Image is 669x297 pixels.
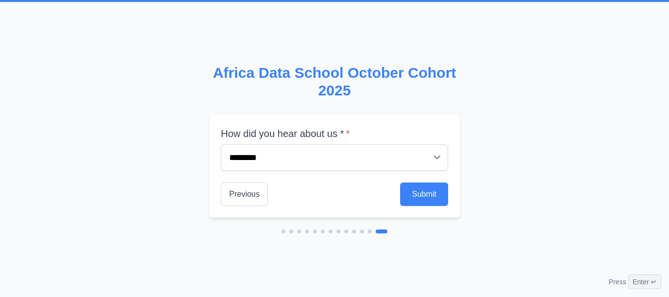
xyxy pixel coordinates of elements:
button: Submit [400,183,448,206]
label: How did you hear about us * [221,127,448,140]
span: Enter ↵ [628,274,661,289]
div: Press [609,274,661,289]
button: Previous [221,183,268,206]
h2: Africa Data School October Cohort 2025 [209,64,460,99]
